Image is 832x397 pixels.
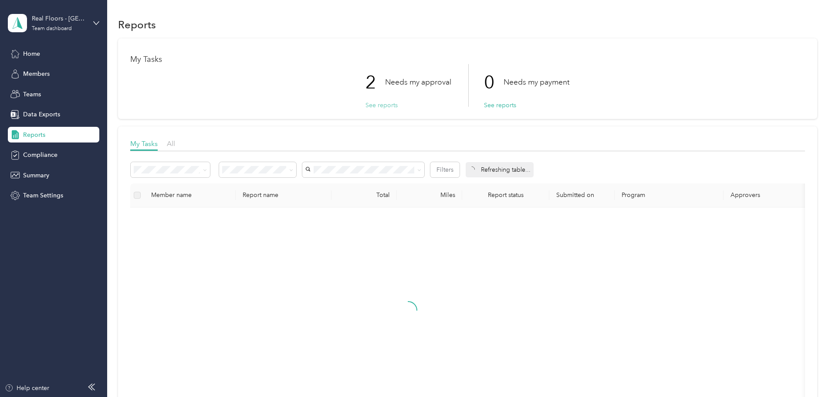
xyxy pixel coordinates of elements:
[118,20,156,29] h1: Reports
[23,110,60,119] span: Data Exports
[32,26,72,31] div: Team dashboard
[23,49,40,58] span: Home
[385,77,451,88] p: Needs my approval
[23,191,63,200] span: Team Settings
[365,64,385,101] p: 2
[130,139,158,148] span: My Tasks
[23,130,45,139] span: Reports
[783,348,832,397] iframe: Everlance-gr Chat Button Frame
[32,14,86,23] div: Real Floors - [GEOGRAPHIC_DATA]
[23,90,41,99] span: Teams
[144,183,236,207] th: Member name
[365,101,398,110] button: See reports
[23,171,49,180] span: Summary
[724,183,811,207] th: Approvers
[404,191,455,199] div: Miles
[5,383,49,393] button: Help center
[338,191,390,199] div: Total
[484,64,504,101] p: 0
[549,183,615,207] th: Submitted on
[469,191,542,199] span: Report status
[23,150,57,159] span: Compliance
[130,55,805,64] h1: My Tasks
[504,77,569,88] p: Needs my payment
[484,101,516,110] button: See reports
[615,183,724,207] th: Program
[23,69,50,78] span: Members
[236,183,331,207] th: Report name
[430,162,460,177] button: Filters
[466,162,534,177] div: Refreshing table...
[167,139,175,148] span: All
[151,191,229,199] div: Member name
